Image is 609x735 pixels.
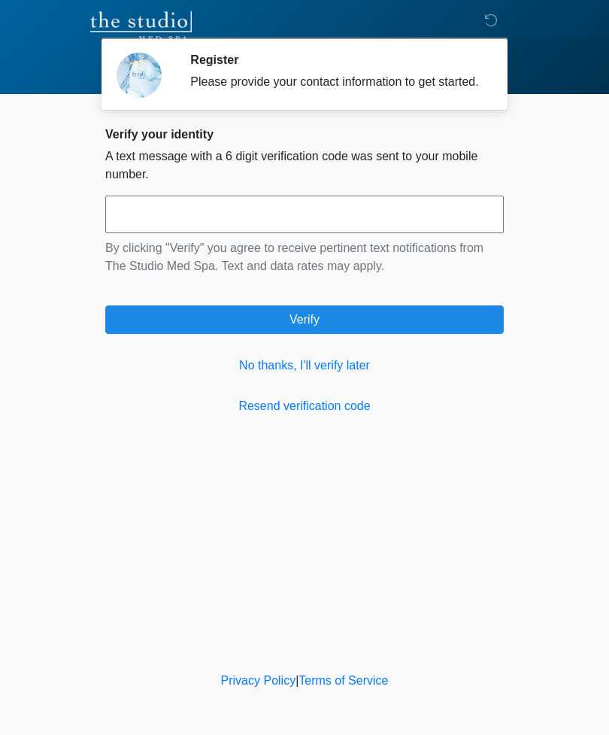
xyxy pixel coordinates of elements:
[105,239,504,275] p: By clicking "Verify" you agree to receive pertinent text notifications from The Studio Med Spa. T...
[105,147,504,184] p: A text message with a 6 digit verification code was sent to your mobile number.
[105,397,504,415] a: Resend verification code
[105,357,504,375] a: No thanks, I'll verify later
[221,674,296,687] a: Privacy Policy
[190,73,481,91] div: Please provide your contact information to get started.
[117,53,162,98] img: Agent Avatar
[90,11,192,41] img: The Studio Med Spa Logo
[295,674,298,687] a: |
[298,674,388,687] a: Terms of Service
[105,305,504,334] button: Verify
[190,53,481,67] h2: Register
[105,127,504,141] h2: Verify your identity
